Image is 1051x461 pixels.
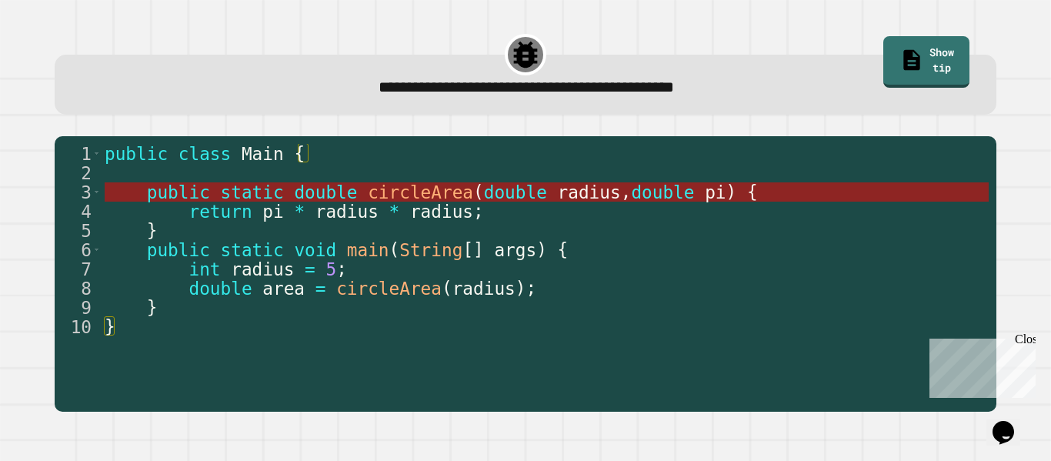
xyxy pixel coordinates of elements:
[55,279,102,298] div: 8
[55,240,102,259] div: 6
[189,259,220,279] span: int
[262,202,283,222] span: pi
[325,259,336,279] span: 5
[336,279,442,299] span: circleArea
[92,240,101,259] span: Toggle code folding, rows 6 through 9
[55,259,102,279] div: 7
[105,144,168,164] span: public
[92,182,101,202] span: Toggle code folding, rows 3 through 5
[55,298,102,317] div: 9
[294,240,336,260] span: void
[558,182,621,202] span: radius
[179,144,231,164] span: class
[55,202,102,221] div: 4
[399,240,462,260] span: String
[452,279,515,299] span: radius
[55,221,102,240] div: 5
[55,144,102,163] div: 1
[55,317,102,336] div: 10
[242,144,284,164] span: Main
[221,240,284,260] span: static
[368,182,473,202] span: circleArea
[6,6,106,98] div: Chat with us now!Close
[55,163,102,182] div: 2
[410,202,473,222] span: radius
[315,279,326,299] span: =
[262,279,305,299] span: area
[305,259,315,279] span: =
[189,279,252,299] span: double
[883,36,969,88] a: Show tip
[986,399,1036,446] iframe: chat widget
[189,202,252,222] span: return
[705,182,726,202] span: pi
[631,182,694,202] span: double
[315,202,379,222] span: radius
[147,240,210,260] span: public
[231,259,294,279] span: radius
[484,182,547,202] span: double
[494,240,536,260] span: args
[221,182,284,202] span: static
[55,182,102,202] div: 3
[147,182,210,202] span: public
[92,144,101,163] span: Toggle code folding, rows 1 through 10
[347,240,389,260] span: main
[294,182,357,202] span: double
[923,332,1036,398] iframe: chat widget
